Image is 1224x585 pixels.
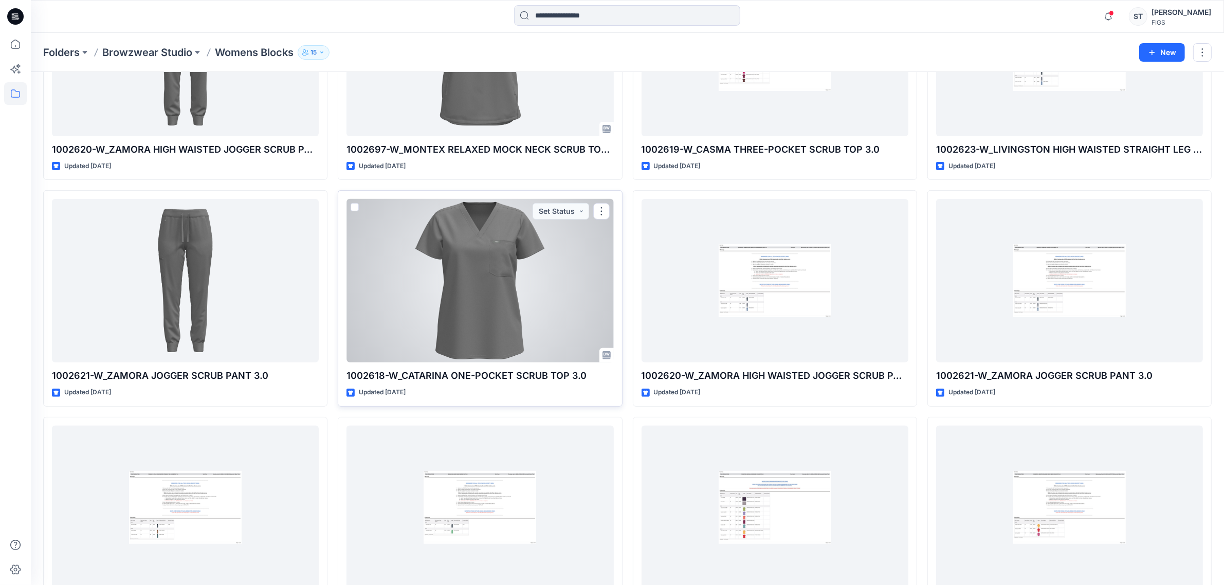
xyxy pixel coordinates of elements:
[346,369,613,383] p: 1002618-W_CATARINA ONE-POCKET SCRUB TOP 3.0
[359,161,406,172] p: Updated [DATE]
[936,142,1203,157] p: 1002623-W_LIVINGSTON HIGH WAISTED STRAIGHT LEG SCRUB PANT 3.0
[43,45,80,60] a: Folders
[642,142,908,157] p: 1002619-W_CASMA THREE-POCKET SCRUB TOP 3.0
[102,45,192,60] a: Browzwear Studio
[346,142,613,157] p: 1002697-W_MONTEX RELAXED MOCK NECK SCRUB TOP 3.0
[654,387,701,398] p: Updated [DATE]
[936,199,1203,362] a: 1002621-W_ZAMORA JOGGER SCRUB PANT 3.0
[1139,43,1185,62] button: New
[1152,19,1211,26] div: FIGS
[936,369,1203,383] p: 1002621-W_ZAMORA JOGGER SCRUB PANT 3.0
[52,369,319,383] p: 1002621-W_ZAMORA JOGGER SCRUB PANT 3.0
[948,161,995,172] p: Updated [DATE]
[52,142,319,157] p: 1002620-W_ZAMORA HIGH WAISTED JOGGER SCRUB PANT 3.0
[346,199,613,362] a: 1002618-W_CATARINA ONE-POCKET SCRUB TOP 3.0
[310,47,317,58] p: 15
[64,161,111,172] p: Updated [DATE]
[298,45,330,60] button: 15
[64,387,111,398] p: Updated [DATE]
[1129,7,1147,26] div: ST
[642,369,908,383] p: 1002620-W_ZAMORA HIGH WAISTED JOGGER SCRUB PANT 3.0
[654,161,701,172] p: Updated [DATE]
[642,199,908,362] a: 1002620-W_ZAMORA HIGH WAISTED JOGGER SCRUB PANT 3.0
[359,387,406,398] p: Updated [DATE]
[948,387,995,398] p: Updated [DATE]
[1152,6,1211,19] div: [PERSON_NAME]
[215,45,294,60] p: Womens Blocks
[52,199,319,362] a: 1002621-W_ZAMORA JOGGER SCRUB PANT 3.0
